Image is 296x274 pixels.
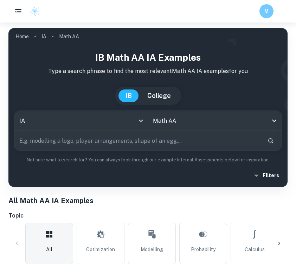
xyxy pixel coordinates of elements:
span: Calculus [245,246,265,253]
button: College [140,89,178,102]
span: Modelling [141,246,163,253]
h6: Topic [8,212,288,220]
button: IB [118,89,139,102]
p: Math AA [59,33,79,40]
span: Probability [191,246,215,253]
a: Clastify logo [25,6,40,16]
div: IA [14,111,148,131]
button: Filters [251,169,282,182]
h6: M [263,7,271,15]
a: Home [15,32,29,41]
img: Clastify logo [30,6,40,16]
p: Not sure what to search for? You can always look through our example Internal Assessments below f... [14,156,282,163]
a: IA [41,32,46,41]
h1: All Math AA IA Examples [8,195,288,206]
h1: IB Math AA IA examples [14,51,282,64]
p: Type a search phrase to find the most relevant Math AA IA examples for you [14,67,282,75]
button: Search [265,135,277,147]
button: Open [269,116,279,126]
span: Optimization [86,246,115,253]
input: E.g. modelling a logo, player arrangements, shape of an egg... [14,131,262,151]
button: M [259,4,274,18]
span: All [46,246,52,253]
img: profile cover [8,28,288,187]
